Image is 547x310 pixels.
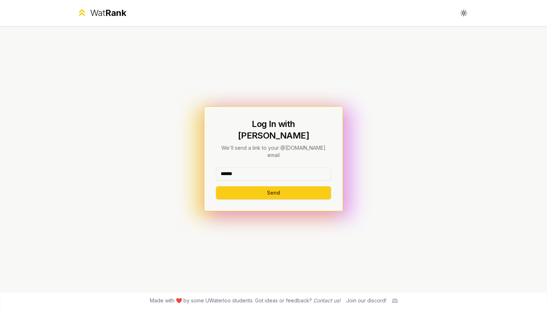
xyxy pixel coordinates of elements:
div: Join our discord! [346,297,386,304]
span: Made with ❤️ by some UWaterloo students. Got ideas or feedback? [150,297,340,304]
p: We'll send a link to your @[DOMAIN_NAME] email [216,144,331,159]
a: WatRank [77,7,126,19]
h1: Log In with [PERSON_NAME] [216,118,331,141]
button: Send [216,186,331,199]
a: Contact us! [313,297,340,303]
span: Rank [105,8,126,18]
div: Wat [90,7,126,19]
